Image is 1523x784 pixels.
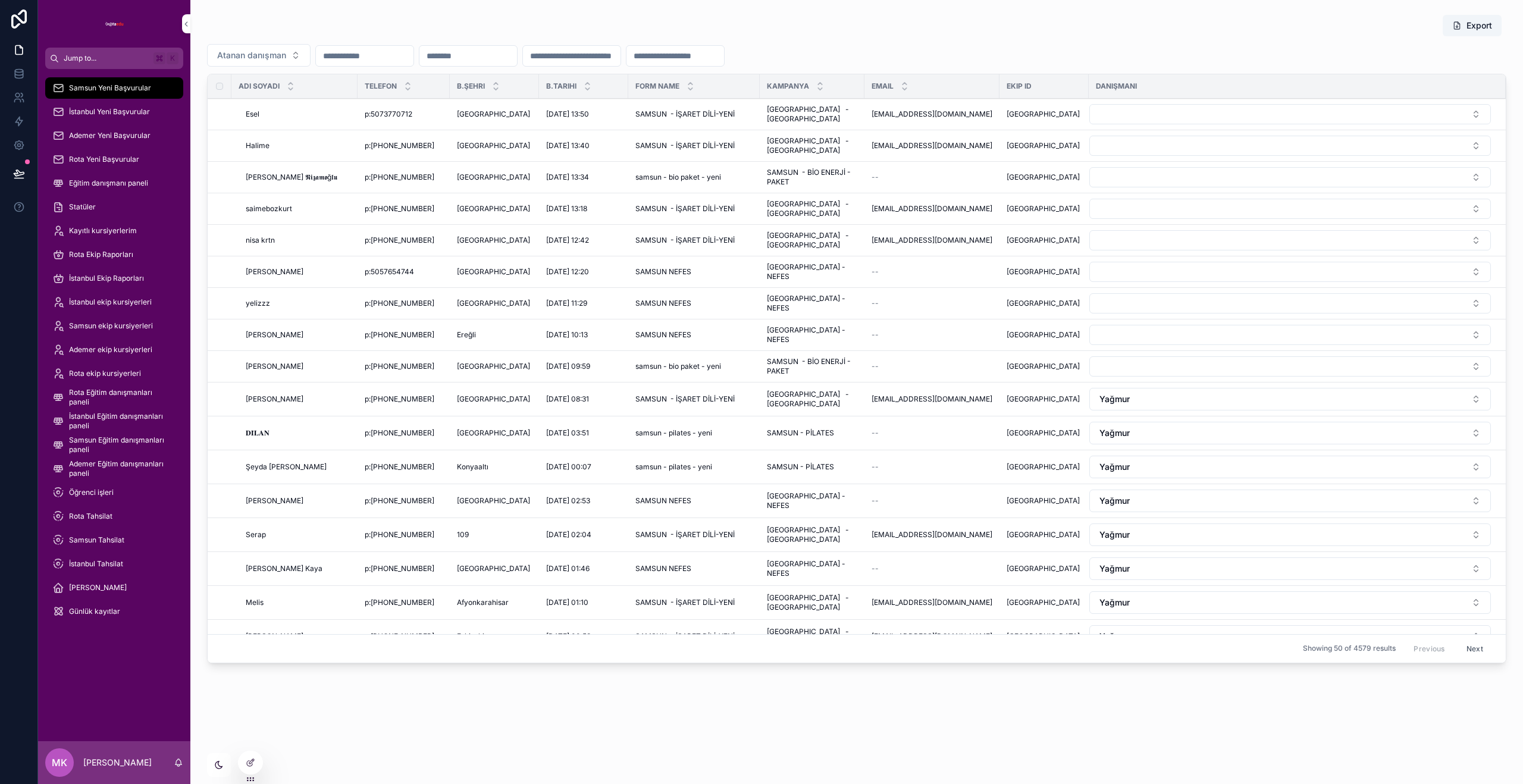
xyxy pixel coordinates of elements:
span: [DATE] 01:46 [546,564,590,573]
span: 𝐃𝐈̇𝐋𝐀𝐍 [246,428,269,438]
span: [GEOGRAPHIC_DATA] - NEFES [767,559,857,578]
span: Adı soyadı [239,81,280,91]
span: [EMAIL_ADDRESS][DOMAIN_NAME] [872,530,992,540]
a: Rota Ekip Raporları [45,244,183,265]
span: [GEOGRAPHIC_DATA] [1007,632,1080,641]
span: Eğitim danışmanı paneli [69,178,148,188]
span: [GEOGRAPHIC_DATA] - [GEOGRAPHIC_DATA] [767,231,857,250]
span: [PERSON_NAME] Kaya [246,564,322,573]
span: [GEOGRAPHIC_DATA] [1007,428,1080,438]
button: Select Button [1089,136,1491,156]
span: [GEOGRAPHIC_DATA] - [GEOGRAPHIC_DATA] [767,199,857,218]
span: samsun - bio paket - yeni [635,173,721,182]
span: b.tarihi [546,81,576,91]
span: SAMSUN - İŞARET DİLİ-YENİ [635,394,735,404]
span: [GEOGRAPHIC_DATA] - NEFES [767,294,857,313]
span: [GEOGRAPHIC_DATA] [457,496,530,506]
span: [DATE] 10:13 [546,330,588,340]
span: [DATE] 12:20 [546,267,589,277]
span: İstanbul Ekip Raporları [69,274,144,283]
span: samsun - bio paket - yeni [635,362,721,371]
span: Showing 50 of 4579 results [1303,644,1396,653]
span: SAMSUN - BİO ENERJİ - PAKET [767,357,857,376]
span: [GEOGRAPHIC_DATA] [1007,598,1080,607]
span: [PERSON_NAME] [69,583,127,592]
span: [PERSON_NAME] [246,330,303,340]
img: App logo [105,14,124,33]
a: Rota Eğitim danışmanları paneli [45,387,183,408]
span: [EMAIL_ADDRESS][DOMAIN_NAME] [872,109,992,119]
span: p:[PHONE_NUMBER] [365,632,434,641]
span: p:[PHONE_NUMBER] [365,530,434,540]
a: İstanbul Eğitim danışmanları paneli [45,410,183,432]
span: [GEOGRAPHIC_DATA] [1007,173,1080,182]
span: Atanan danışman [217,49,286,61]
span: [GEOGRAPHIC_DATA] - [GEOGRAPHIC_DATA] [767,105,857,124]
span: Halime [246,141,269,150]
span: b.şehri [457,81,485,91]
span: [GEOGRAPHIC_DATA] [457,299,530,308]
button: Export [1443,15,1502,36]
a: Eğitim danışmanı paneli [45,173,183,194]
span: İstanbul Eğitim danışmanları paneli [69,412,171,431]
span: p:[PHONE_NUMBER] [365,394,434,404]
span: Yağmur [1099,461,1130,473]
span: Yağmur [1099,631,1130,642]
span: Ekip Id [1007,81,1032,91]
span: [DATE] 00:07 [546,462,591,472]
button: Select Button [1089,199,1491,219]
button: Select Button [1089,167,1491,187]
span: [DATE] 13:50 [546,109,589,119]
span: [DATE] 11:29 [546,299,587,308]
span: p:[PHONE_NUMBER] [365,362,434,371]
span: Konyaaltı [457,462,488,472]
span: Şeyda [PERSON_NAME] [246,462,327,472]
span: SAMSUN - PİLATES [767,428,834,438]
span: [GEOGRAPHIC_DATA] [457,173,530,182]
span: p:[PHONE_NUMBER] [365,598,434,607]
span: Eskisehir [457,632,487,641]
span: [PERSON_NAME] 𝕹𝖎𝖟𝖆𝖒𝖔ğ𝖑𝖚 [246,173,337,182]
span: [GEOGRAPHIC_DATA] [1007,109,1080,119]
button: Select Button [1089,388,1491,410]
span: SAMSUN - İŞARET DİLİ-YENİ [635,141,735,150]
span: [PERSON_NAME] [246,496,303,506]
span: [GEOGRAPHIC_DATA] - [GEOGRAPHIC_DATA] [767,593,857,612]
span: SAMSUN - PİLATES [767,462,834,472]
span: Rota Yeni Başvurular [69,155,139,164]
span: [EMAIL_ADDRESS][DOMAIN_NAME] [872,394,992,404]
span: K [168,54,177,63]
span: [GEOGRAPHIC_DATA] [1007,362,1080,371]
span: -- [872,267,879,277]
button: Select Button [1089,262,1491,282]
span: SAMSUN NEFES [635,330,691,340]
span: [GEOGRAPHIC_DATA] [1007,267,1080,277]
span: Jump to... [64,54,149,63]
span: Email [872,81,894,91]
span: [GEOGRAPHIC_DATA] [457,109,530,119]
span: p:[PHONE_NUMBER] [365,496,434,506]
span: Yağmur [1099,393,1130,405]
span: [EMAIL_ADDRESS][DOMAIN_NAME] [872,236,992,245]
span: [GEOGRAPHIC_DATA] [1007,141,1080,150]
span: Form Name [635,81,679,91]
span: SAMSUN NEFES [635,267,691,277]
a: Statüler [45,196,183,218]
span: Yağmur [1099,563,1130,575]
span: [DATE] 12:42 [546,236,589,245]
span: Yağmur [1099,597,1130,609]
span: p:[PHONE_NUMBER] [365,330,434,340]
span: Statüler [69,202,96,212]
a: Rota Tahsilat [45,506,183,527]
button: Select Button [1089,356,1491,377]
span: [GEOGRAPHIC_DATA] [1007,394,1080,404]
span: [DATE] 13:40 [546,141,590,150]
span: SAMSUN - İŞARET DİLİ-YENİ [635,530,735,540]
span: SAMSUN - İŞARET DİLİ-YENİ [635,109,735,119]
span: p:5073770712 [365,109,412,119]
span: p:[PHONE_NUMBER] [365,204,434,214]
button: Jump to...K [45,48,183,69]
span: Yağmur [1099,495,1130,507]
span: Rota ekip kursiyerleri [69,369,141,378]
span: [PERSON_NAME] [246,632,303,641]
